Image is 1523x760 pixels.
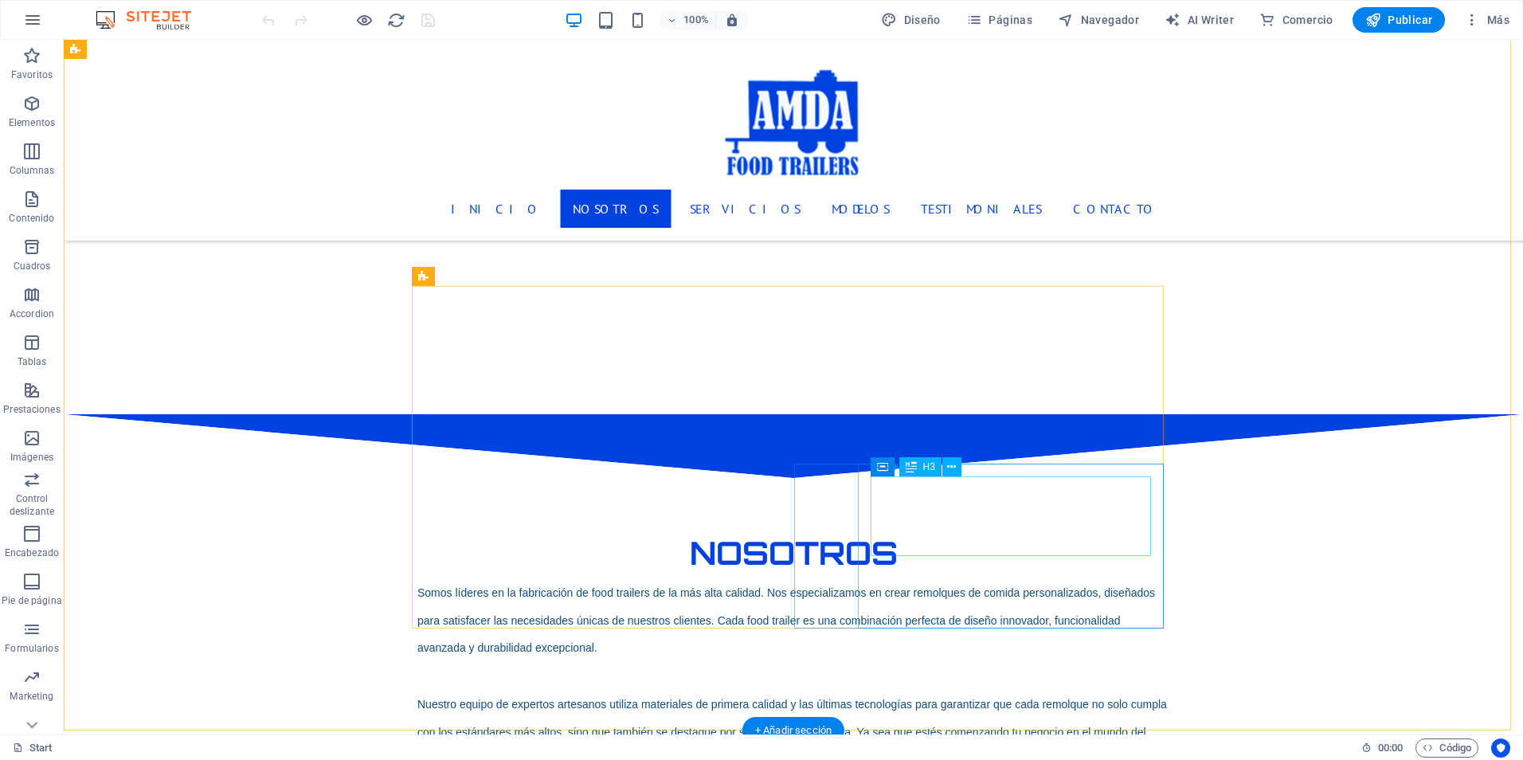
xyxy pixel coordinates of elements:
[14,260,51,272] p: Cuadros
[1058,12,1139,28] span: Navegador
[1253,7,1340,33] button: Comercio
[1365,12,1433,28] span: Publicar
[1458,7,1516,33] button: Más
[1423,738,1471,758] span: Código
[13,738,53,758] a: Haz clic para cancelar la selección y doble clic para abrir páginas
[2,594,61,607] p: Pie de página
[966,12,1032,28] span: Páginas
[1389,742,1392,754] span: :
[386,10,405,29] button: reload
[725,13,739,27] i: Al redimensionar, ajustar el nivel de zoom automáticamente para ajustarse al dispositivo elegido.
[5,546,59,559] p: Encabezado
[3,403,60,416] p: Prestaciones
[960,7,1039,33] button: Páginas
[1361,738,1404,758] h6: Tiempo de la sesión
[5,642,58,655] p: Formularios
[1464,12,1509,28] span: Más
[92,10,211,29] img: Editor Logo
[683,10,709,29] h6: 100%
[354,10,374,29] button: Haz clic para salir del modo de previsualización y seguir editando
[1353,7,1446,33] button: Publicar
[1415,738,1478,758] button: Código
[1259,12,1333,28] span: Comercio
[742,717,844,744] div: + Añadir sección
[881,12,941,28] span: Diseño
[660,10,716,29] button: 100%
[10,451,53,464] p: Imágenes
[923,462,935,472] span: H3
[1051,7,1145,33] button: Navegador
[387,11,405,29] i: Volver a cargar página
[875,7,947,33] button: Diseño
[9,116,55,129] p: Elementos
[10,690,53,703] p: Marketing
[9,212,54,225] p: Contenido
[1491,738,1510,758] button: Usercentrics
[10,308,54,320] p: Accordion
[1378,738,1403,758] span: 00 00
[875,7,947,33] div: Diseño (Ctrl+Alt+Y)
[18,355,47,368] p: Tablas
[11,69,53,81] p: Favoritos
[10,164,55,177] p: Columnas
[1158,7,1240,33] button: AI Writer
[1165,12,1234,28] span: AI Writer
